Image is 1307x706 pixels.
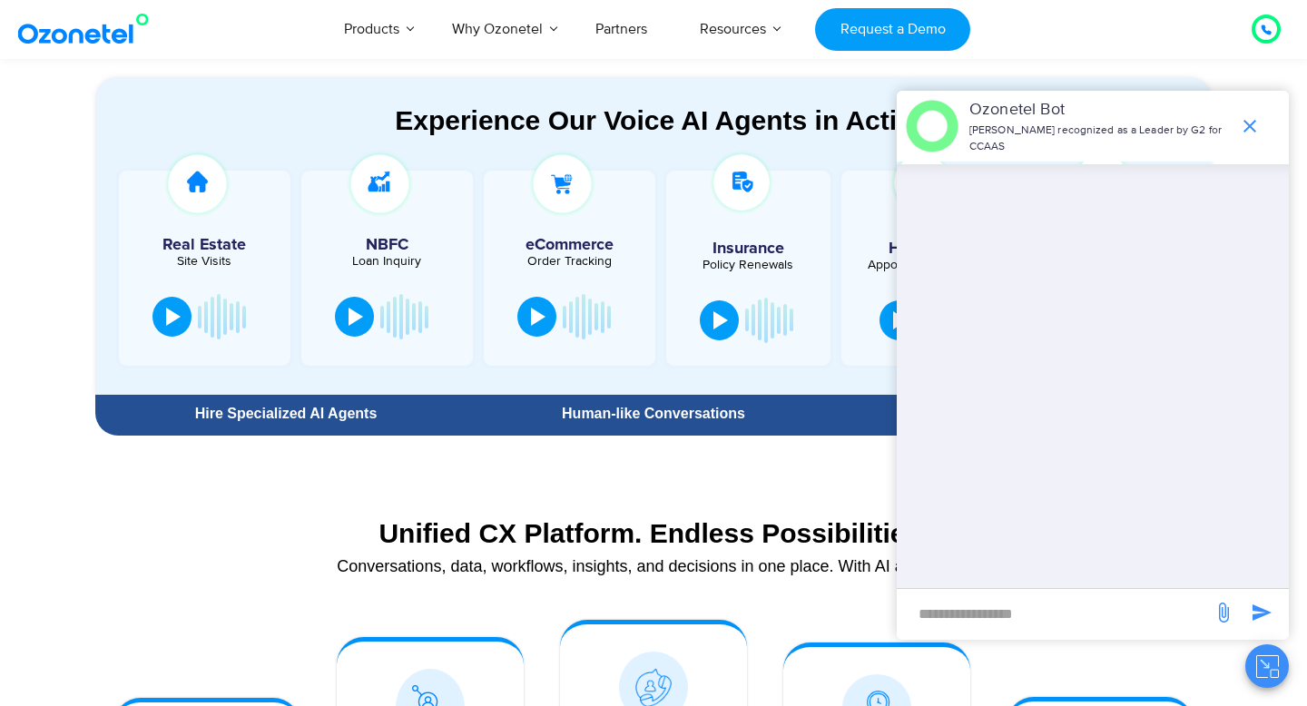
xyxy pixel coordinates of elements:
[969,123,1230,155] p: [PERSON_NAME] recognized as a Leader by G2 for CCAAS
[493,255,646,268] div: Order Tracking
[969,98,1230,123] p: Ozonetel Bot
[113,104,1212,136] div: Experience Our Voice AI Agents in Action
[849,407,1203,421] div: 24 Vernacular Languages
[1243,594,1280,631] span: send message
[1245,644,1289,688] button: Close chat
[310,237,464,253] h5: NBFC
[815,8,970,51] a: Request a Demo
[1205,594,1242,631] span: send message
[128,237,281,253] h5: Real Estate
[675,259,822,271] div: Policy Renewals
[104,407,467,421] div: Hire Specialized AI Agents
[104,517,1203,549] div: Unified CX Platform. Endless Possibilities.
[906,598,1204,631] div: new-msg-input
[310,255,464,268] div: Loan Inquiry
[1232,108,1268,144] span: end chat or minimize
[128,255,281,268] div: Site Visits
[855,240,1002,257] h5: Healthcare
[493,237,646,253] h5: eCommerce
[906,100,958,152] img: header
[477,407,830,421] div: Human-like Conversations
[104,558,1203,574] div: Conversations, data, workflows, insights, and decisions in one place. With AI at its core!
[675,240,822,257] h5: Insurance
[855,259,1002,271] div: Appointment Booking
